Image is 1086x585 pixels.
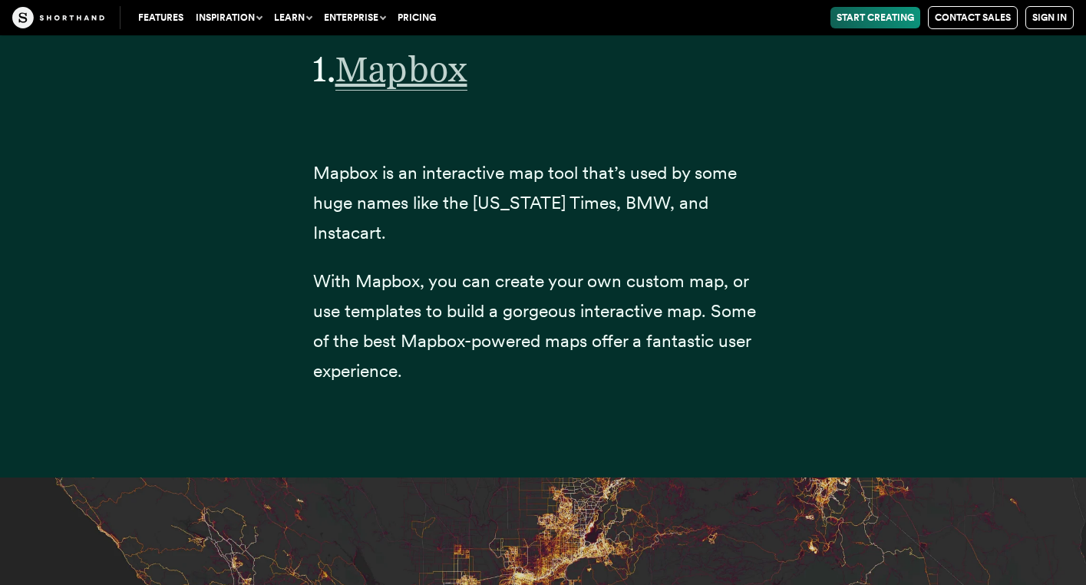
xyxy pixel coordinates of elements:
[928,6,1018,29] a: Contact Sales
[391,7,442,28] a: Pricing
[830,7,920,28] a: Start Creating
[335,48,467,91] span: Mapbox
[313,48,335,90] span: 1.
[313,270,756,382] span: With Mapbox, you can create your own custom map, or use templates to build a gorgeous interactive...
[335,48,467,90] a: Mapbox
[190,7,268,28] button: Inspiration
[132,7,190,28] a: Features
[313,162,737,243] span: Mapbox is an interactive map tool that’s used by some huge names like the [US_STATE] Times, BMW, ...
[268,7,318,28] button: Learn
[1025,6,1074,29] a: Sign in
[12,7,104,28] img: The Craft
[318,7,391,28] button: Enterprise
